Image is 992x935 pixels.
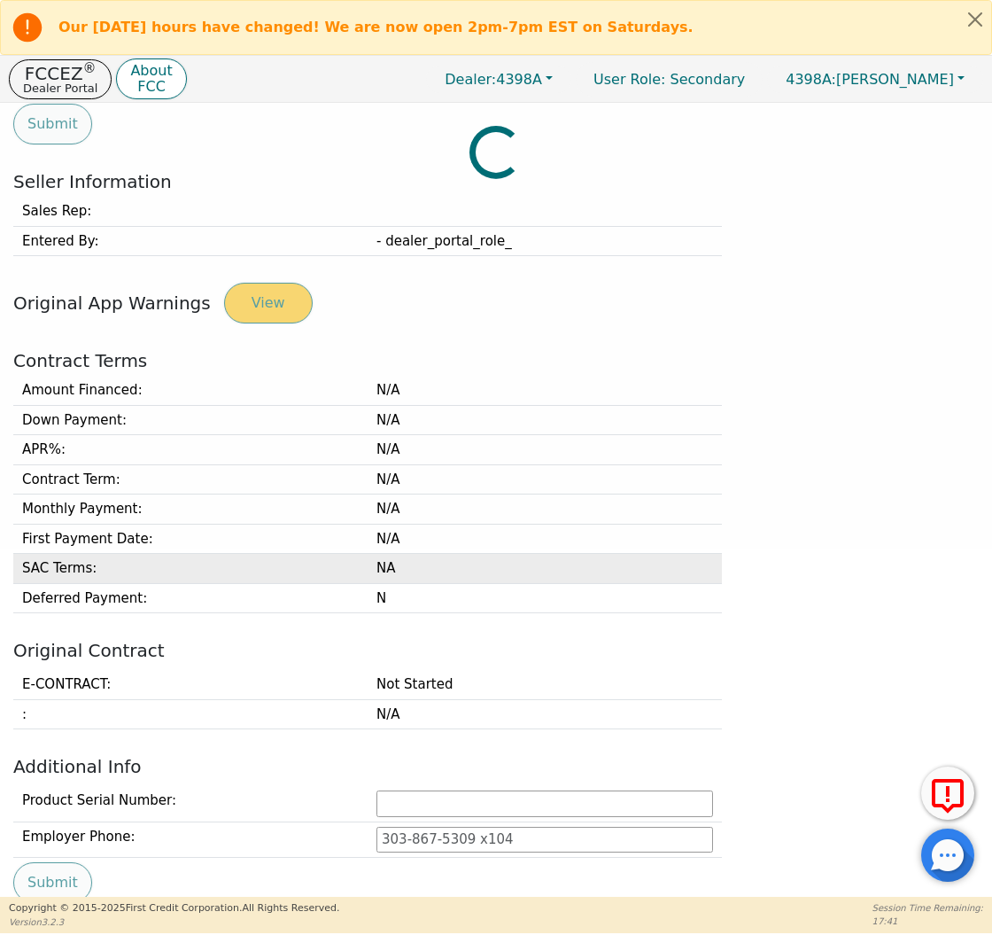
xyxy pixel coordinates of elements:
span: Dealer: [445,71,496,88]
p: Dealer Portal [23,82,97,94]
button: Report Error to FCC [921,767,974,820]
span: 4398A: [786,71,836,88]
p: Session Time Remaining: [872,901,983,915]
td: N [368,583,722,613]
td: Employer Phone: [13,822,368,858]
button: 4398A:[PERSON_NAME] [767,66,983,93]
p: Secondary [576,62,763,97]
td: N/A [368,699,722,729]
a: User Role: Secondary [576,62,763,97]
b: Our [DATE] hours have changed! We are now open 2pm-7pm EST on Saturdays. [58,19,694,35]
h2: Additional Info [13,756,979,777]
td: NA [368,554,722,584]
td: Product Serial Number: [13,786,368,822]
sup: ® [83,60,97,76]
p: About [130,64,172,78]
span: [PERSON_NAME] [786,71,954,88]
span: User Role : [593,71,665,88]
input: 303-867-5309 x104 [376,827,713,853]
span: All Rights Reserved. [242,902,339,914]
button: Dealer:4398A [426,66,571,93]
button: AboutFCC [116,58,186,100]
button: FCCEZ®Dealer Portal [9,59,112,99]
p: 17:41 [872,915,983,928]
p: FCC [130,80,172,94]
p: Version 3.2.3 [9,916,339,929]
h2: Original Contract [13,640,979,661]
p: FCCEZ [23,65,97,82]
td: SAC Terms : [13,554,368,584]
span: 4398A [445,71,542,88]
button: Close alert [959,1,991,37]
td: Deferred Payment : [13,583,368,613]
td: Not Started [368,670,722,699]
p: Copyright © 2015- 2025 First Credit Corporation. [9,901,339,916]
td: E-CONTRACT : [13,670,368,699]
td: : [13,699,368,729]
